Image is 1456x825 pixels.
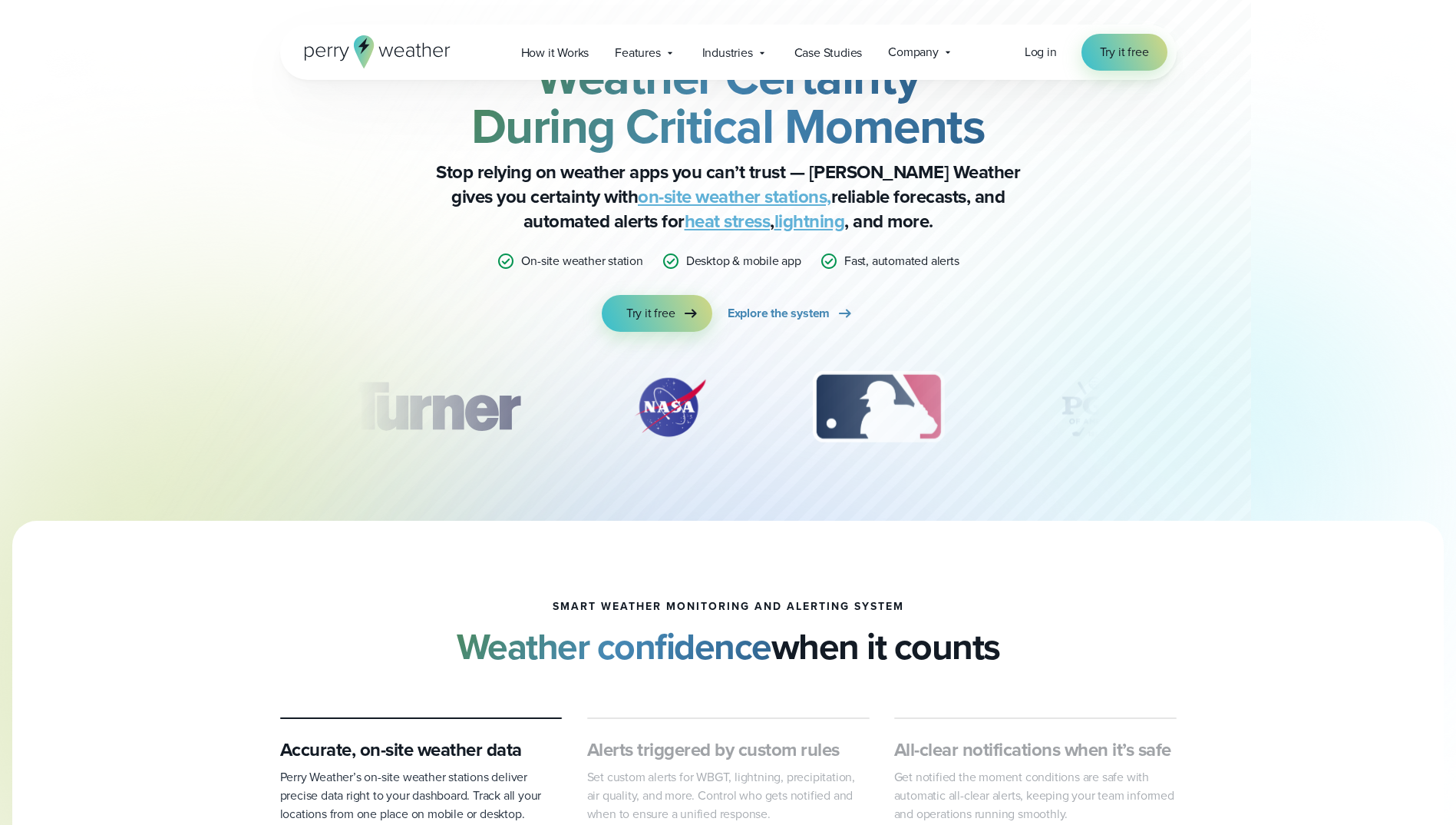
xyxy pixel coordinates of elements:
h1: smart weather monitoring and alerting system [553,601,904,613]
span: Company [888,43,939,61]
p: Set custom alerts for WBGT, lightning, precipitation, air quality, and more. Control who gets not... [587,768,870,823]
div: 1 of 12 [324,369,542,446]
h3: Alerts triggered by custom rules [587,737,870,762]
span: Try it free [1100,43,1149,61]
span: Log in [1025,43,1057,61]
img: NASA.svg [616,369,724,446]
a: heat stress [685,207,771,235]
img: PGA.svg [1033,369,1156,446]
span: Industries [702,44,753,62]
span: Try it free [626,304,675,323]
strong: Weather confidence [457,619,771,674]
a: Try it free [1081,34,1167,71]
p: On-site weather station [521,252,642,270]
h3: Accurate, on-site weather data [280,737,563,762]
span: Features [615,44,660,62]
div: slideshow [357,369,1100,453]
div: 2 of 12 [616,369,724,446]
a: Explore the system [728,295,854,332]
a: Log in [1025,43,1057,61]
p: Get notified the moment conditions are safe with automatic all-clear alerts, keeping your team in... [894,768,1177,823]
a: lightning [774,207,845,235]
span: Explore the system [728,304,830,323]
a: How it Works [508,37,603,68]
span: Case Studies [794,44,863,62]
strong: Weather Certainty During Critical Moments [471,41,986,162]
p: Perry Weather’s on-site weather stations deliver precise data right to your dashboard. Track all ... [280,768,563,823]
p: Fast, automated alerts [844,252,959,270]
a: Case Studies [781,37,876,68]
p: Desktop & mobile app [686,252,801,270]
h2: when it counts [457,625,1000,668]
img: MLB.svg [797,369,959,446]
a: on-site weather stations, [638,183,831,210]
a: Try it free [602,295,712,332]
p: Stop relying on weather apps you can’t trust — [PERSON_NAME] Weather gives you certainty with rel... [421,160,1035,234]
h3: All-clear notifications when it’s safe [894,737,1177,762]
div: 3 of 12 [797,369,959,446]
img: Turner-Construction_1.svg [324,369,542,446]
div: 4 of 12 [1033,369,1156,446]
span: How it Works [521,44,589,62]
